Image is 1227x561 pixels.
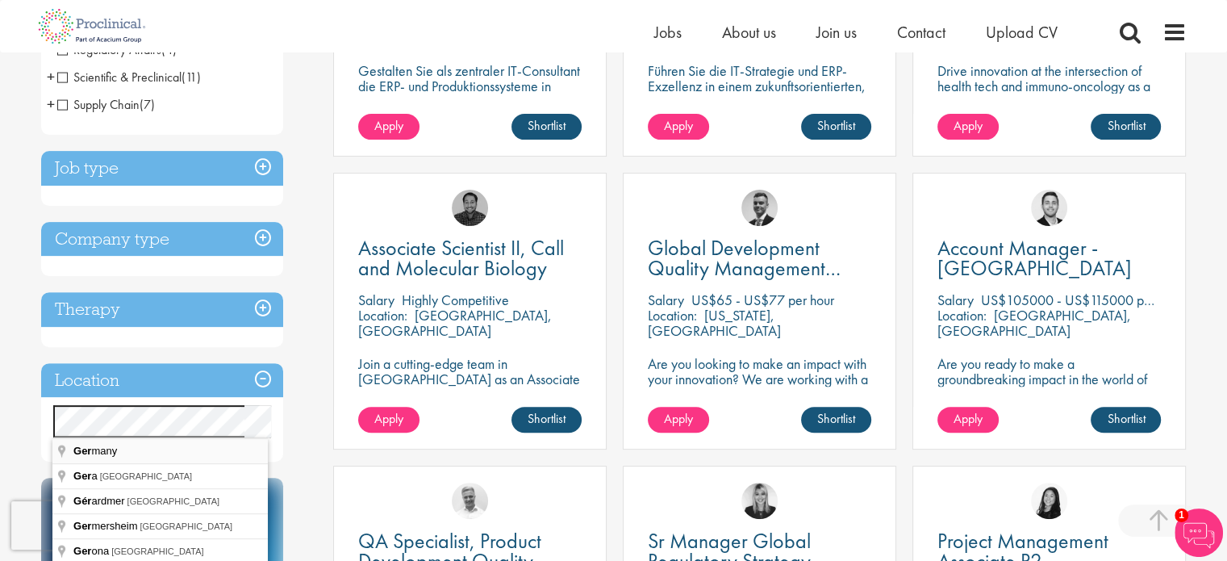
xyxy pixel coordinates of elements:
[648,306,781,340] p: [US_STATE], [GEOGRAPHIC_DATA]
[47,65,55,89] span: +
[111,546,204,556] span: [GEOGRAPHIC_DATA]
[358,407,419,433] a: Apply
[41,292,283,327] h3: Therapy
[358,356,582,433] p: Join a cutting-edge team in [GEOGRAPHIC_DATA] as an Associate Scientist II and help shape the fut...
[127,496,220,506] span: [GEOGRAPHIC_DATA]
[57,69,201,86] span: Scientific & Preclinical
[1175,509,1188,522] span: 1
[402,291,509,309] p: Highly Competitive
[981,291,1195,309] p: US$105000 - US$115000 per annum
[47,92,55,116] span: +
[140,96,155,113] span: (7)
[11,501,218,550] iframe: reCAPTCHA
[41,222,283,257] h3: Company type
[664,410,693,427] span: Apply
[1031,483,1067,519] img: Numhom Sudsok
[648,407,709,433] a: Apply
[358,63,582,140] p: Gestalten Sie als zentraler IT-Consultant die ERP- und Produktionssysteme in einem wachsenden, in...
[937,356,1161,433] p: Are you ready to make a groundbreaking impact in the world of biotechnology? Join a growing compa...
[73,495,127,507] span: ardmer
[937,63,1161,140] p: Drive innovation at the intersection of health tech and immuno-oncology as a Product Manager shap...
[374,117,403,134] span: Apply
[648,63,871,124] p: Führen Sie die IT-Strategie und ERP-Exzellenz in einem zukunftsorientierten, wachsenden Unternehm...
[73,445,119,457] span: many
[801,114,871,140] a: Shortlist
[654,22,682,43] a: Jobs
[73,545,111,557] span: ona
[648,356,871,433] p: Are you looking to make an impact with your innovation? We are working with a well-established ph...
[358,234,564,282] span: Associate Scientist II, Call and Molecular Biology
[741,483,778,519] img: Janelle Jones
[722,22,776,43] a: About us
[57,69,182,86] span: Scientific & Preclinical
[100,471,193,481] span: [GEOGRAPHIC_DATA]
[937,291,974,309] span: Salary
[73,495,91,507] span: Gér
[937,306,1131,340] p: [GEOGRAPHIC_DATA], [GEOGRAPHIC_DATA]
[358,114,419,140] a: Apply
[511,407,582,433] a: Shortlist
[1175,509,1223,557] img: Chatbot
[374,410,403,427] span: Apply
[648,306,697,324] span: Location:
[954,410,983,427] span: Apply
[73,445,91,457] span: Ger
[73,520,140,532] span: mersheim
[73,470,91,482] span: Ger
[691,291,834,309] p: US$65 - US$77 per hour
[648,291,684,309] span: Salary
[897,22,945,43] a: Contact
[511,114,582,140] a: Shortlist
[1031,190,1067,226] img: Parker Jensen
[937,114,999,140] a: Apply
[937,234,1132,282] span: Account Manager - [GEOGRAPHIC_DATA]
[57,96,140,113] span: Supply Chain
[664,117,693,134] span: Apply
[648,238,871,278] a: Global Development Quality Management (GCP)
[73,470,100,482] span: a
[741,190,778,226] img: Alex Bill
[816,22,857,43] a: Join us
[41,363,283,398] h3: Location
[648,114,709,140] a: Apply
[73,520,91,532] span: Ger
[937,306,987,324] span: Location:
[1091,114,1161,140] a: Shortlist
[1091,407,1161,433] a: Shortlist
[452,190,488,226] img: Mike Raletz
[937,238,1161,278] a: Account Manager - [GEOGRAPHIC_DATA]
[452,483,488,519] img: Joshua Bye
[57,96,155,113] span: Supply Chain
[73,545,91,557] span: Ger
[140,521,232,531] span: [GEOGRAPHIC_DATA]
[358,238,582,278] a: Associate Scientist II, Call and Molecular Biology
[937,407,999,433] a: Apply
[954,117,983,134] span: Apply
[358,291,394,309] span: Salary
[358,306,407,324] span: Location:
[648,234,841,302] span: Global Development Quality Management (GCP)
[182,69,201,86] span: (11)
[41,151,283,186] h3: Job type
[986,22,1058,43] a: Upload CV
[358,306,552,340] p: [GEOGRAPHIC_DATA], [GEOGRAPHIC_DATA]
[801,407,871,433] a: Shortlist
